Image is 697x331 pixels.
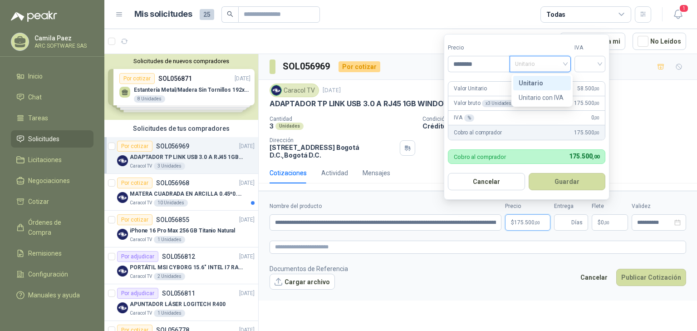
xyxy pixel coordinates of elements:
div: % [464,114,475,122]
div: Por cotizar [117,178,152,188]
label: Nombre del producto [270,202,501,211]
button: Solicitudes de nuevos compradores [108,58,255,64]
span: Remisiones [28,248,62,258]
img: Company Logo [117,302,128,313]
img: Company Logo [117,266,128,277]
div: Cotizaciones [270,168,307,178]
div: 3 Unidades [154,163,185,170]
div: Solicitudes de tus compradores [104,120,258,137]
img: Company Logo [117,155,128,166]
p: [DATE] [239,289,255,298]
span: 175.500 [514,220,540,225]
span: Inicio [28,71,43,81]
div: 1 Unidades [154,236,185,243]
button: Publicar Cotización [616,269,686,286]
p: MATERA CUADRADA EN ARCILLA 0.45*0.45*0.40 [130,190,243,198]
div: x 3 Unidades [482,100,515,107]
p: Cantidad [270,116,415,122]
span: Días [571,215,583,230]
button: 1 [670,6,686,23]
button: Cargar archivo [270,274,335,290]
p: [STREET_ADDRESS] Bogotá D.C. , Bogotá D.C. [270,143,396,159]
span: 175.500 [574,128,599,137]
span: 175.500 [574,99,599,108]
button: No Leídos [633,33,686,50]
div: Unidades [275,123,304,130]
span: Solicitudes [28,134,59,144]
p: SOL056812 [162,253,195,260]
span: 0 [591,114,599,122]
p: $ 0,00 [592,214,628,231]
button: Guardar [529,173,606,190]
div: 2 Unidades [154,273,185,280]
p: Condición de pago [422,116,693,122]
span: $ [598,220,601,225]
div: Por cotizar [117,214,152,225]
span: ,00 [592,154,599,160]
div: 10 Unidades [154,199,188,207]
label: Validez [632,202,686,211]
p: [DATE] [239,179,255,188]
div: Unitario con IVA [513,90,571,105]
p: Caracol TV [130,199,152,207]
span: Chat [28,92,42,102]
span: 25 [200,9,214,20]
a: Por adjudicarSOL056811[DATE] Company LogoAPUNTADOR LÁSER LOGITECH R400Caracol TV1 Unidades [104,284,258,321]
p: Caracol TV [130,273,152,280]
span: ,00 [594,86,599,91]
p: Caracol TV [130,163,152,170]
button: Asignado a mi [560,33,625,50]
a: Remisiones [11,245,93,262]
a: Inicio [11,68,93,85]
p: Crédito 30 días [422,122,693,130]
p: Camila Paez [34,35,91,41]
div: Todas [546,10,565,20]
span: Configuración [28,269,68,279]
p: ARC SOFTWARE SAS [34,43,91,49]
div: Por adjudicar [117,251,158,262]
span: 175.500 [569,153,599,160]
span: ,00 [604,220,609,225]
a: Configuración [11,266,93,283]
a: Por adjudicarSOL056812[DATE] Company LogoPORTÁTIL MSI CYBORG 15.6" INTEL I7 RAM 32GB - 1 TB / Nvi... [104,247,258,284]
span: ,00 [594,101,599,106]
p: [DATE] [239,216,255,224]
p: Valor bruto [454,99,515,108]
p: $175.500,00 [505,214,550,231]
p: SOL056811 [162,290,195,296]
p: SOL056855 [156,217,189,223]
button: Cancelar [448,173,525,190]
p: [DATE] [239,142,255,151]
div: Actividad [321,168,348,178]
label: IVA [574,44,605,52]
label: Flete [592,202,628,211]
img: Logo peakr [11,11,57,22]
span: Manuales y ayuda [28,290,80,300]
a: Órdenes de Compra [11,214,93,241]
a: Tareas [11,109,93,127]
span: ,00 [594,115,599,120]
a: Por cotizarSOL056855[DATE] Company LogoiPhone 16 Pro Max 256 GB Titanio NaturalCaracol TV1 Unidades [104,211,258,247]
span: Negociaciones [28,176,70,186]
span: 1 [679,4,689,13]
p: Cobro al comprador [454,154,506,160]
p: Documentos de Referencia [270,264,348,274]
span: Órdenes de Compra [28,217,85,237]
img: Company Logo [117,192,128,203]
h3: SOL056969 [283,59,331,74]
div: Caracol TV [270,84,319,97]
div: 1 Unidades [154,310,185,317]
span: 58.500 [577,84,599,93]
span: Unitario [515,57,565,71]
div: Por adjudicar [117,288,158,299]
span: ,00 [535,220,540,225]
img: Company Logo [271,85,281,95]
p: [DATE] [239,252,255,261]
div: Unitario con IVA [519,93,565,103]
p: Cobro al comprador [454,128,501,137]
span: search [227,11,233,17]
p: IVA [454,114,474,122]
p: ADAPTADOR TP LINK USB 3.0 A RJ45 1GB WINDOWS [270,99,456,109]
p: Valor Unitario [454,84,487,93]
p: Dirección [270,137,396,143]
